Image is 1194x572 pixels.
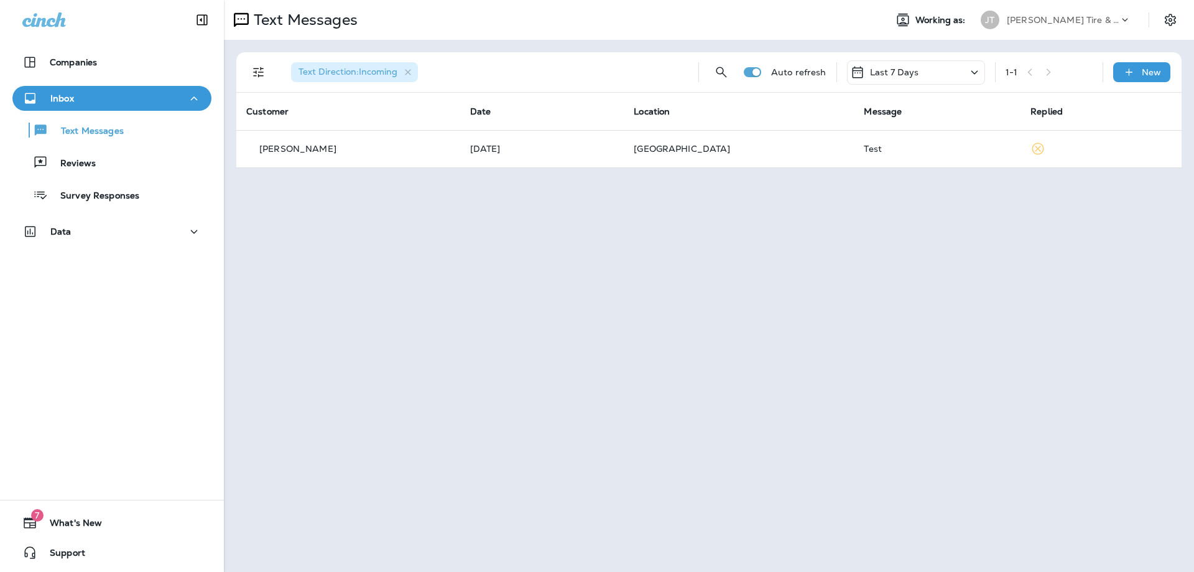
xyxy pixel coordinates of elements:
[12,540,211,565] button: Support
[634,143,730,154] span: [GEOGRAPHIC_DATA]
[246,60,271,85] button: Filters
[981,11,999,29] div: JT
[870,67,919,77] p: Last 7 Days
[1030,106,1063,117] span: Replied
[185,7,220,32] button: Collapse Sidebar
[259,144,336,154] p: [PERSON_NAME]
[49,126,124,138] p: Text Messages
[1006,67,1017,77] div: 1 - 1
[249,11,358,29] p: Text Messages
[50,93,74,103] p: Inbox
[864,144,1011,154] div: Test
[470,144,614,154] p: Sep 22, 2025 01:43 PM
[37,548,85,563] span: Support
[634,106,670,117] span: Location
[864,106,902,117] span: Message
[1159,9,1182,31] button: Settings
[50,227,72,237] p: Data
[246,106,289,117] span: Customer
[291,62,418,82] div: Text Direction:Incoming
[12,182,211,208] button: Survey Responses
[771,67,826,77] p: Auto refresh
[915,15,968,26] span: Working as:
[12,86,211,111] button: Inbox
[12,510,211,535] button: 7What's New
[50,57,97,67] p: Companies
[48,158,96,170] p: Reviews
[31,509,44,522] span: 7
[37,518,102,533] span: What's New
[48,190,139,202] p: Survey Responses
[1007,15,1119,25] p: [PERSON_NAME] Tire & Auto
[12,219,211,244] button: Data
[709,60,734,85] button: Search Messages
[12,149,211,176] button: Reviews
[1142,67,1161,77] p: New
[470,106,491,117] span: Date
[298,66,397,77] span: Text Direction : Incoming
[12,117,211,143] button: Text Messages
[12,50,211,75] button: Companies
